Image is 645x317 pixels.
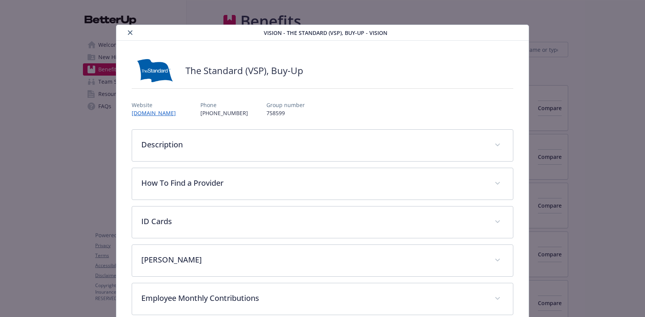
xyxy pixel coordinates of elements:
div: ID Cards [132,206,513,238]
div: [PERSON_NAME] [132,245,513,276]
a: [DOMAIN_NAME] [132,109,182,117]
p: 758599 [266,109,305,117]
p: Description [141,139,485,150]
span: Vision - The Standard (VSP), Buy-Up - Vision [264,29,387,37]
img: Standard Insurance Company [132,59,178,82]
p: ID Cards [141,216,485,227]
p: Phone [200,101,248,109]
div: Description [132,130,513,161]
p: Website [132,101,182,109]
p: Group number [266,101,305,109]
div: How To Find a Provider [132,168,513,200]
p: How To Find a Provider [141,177,485,189]
p: [PHONE_NUMBER] [200,109,248,117]
p: [PERSON_NAME] [141,254,485,266]
div: Employee Monthly Contributions [132,283,513,315]
h2: The Standard (VSP), Buy-Up [185,64,303,77]
p: Employee Monthly Contributions [141,292,485,304]
button: close [126,28,135,37]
